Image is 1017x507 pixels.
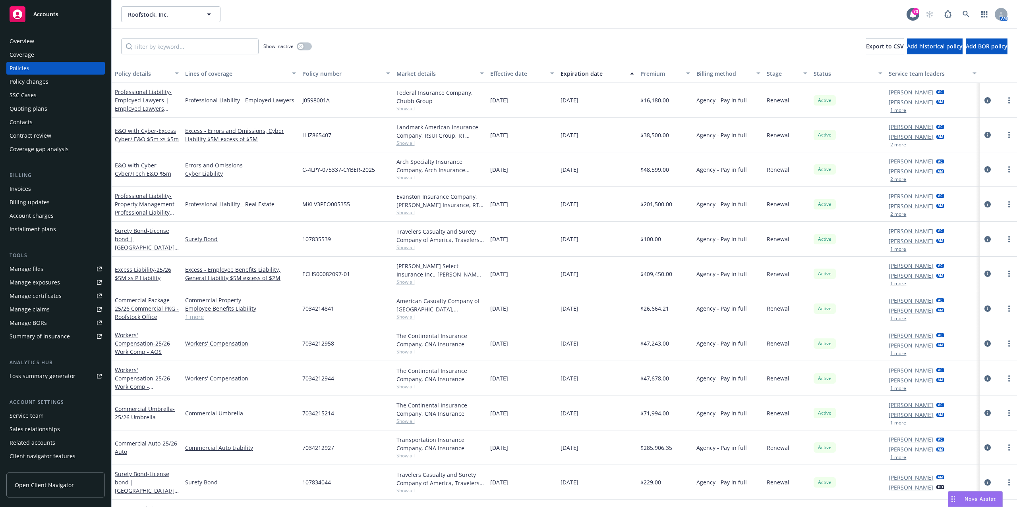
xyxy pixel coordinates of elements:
[907,42,963,50] span: Add historical policy
[6,171,105,179] div: Billing
[490,200,508,208] span: [DATE]
[889,366,933,374] a: [PERSON_NAME]
[33,11,58,17] span: Accounts
[889,157,933,165] a: [PERSON_NAME]
[396,227,484,244] div: Travelers Casualty and Surety Company of America, Travelers Insurance
[890,212,906,217] button: 2 more
[889,227,933,235] a: [PERSON_NAME]
[640,235,661,243] span: $100.00
[866,42,904,50] span: Export to CSV
[115,227,178,259] a: Surety Bond
[6,398,105,406] div: Account settings
[889,296,933,305] a: [PERSON_NAME]
[890,316,906,321] button: 1 more
[185,296,296,304] a: Commercial Property
[6,129,105,142] a: Contract review
[640,409,669,417] span: $71,994.00
[1004,130,1014,140] a: more
[302,409,334,417] span: 7034215214
[6,35,105,48] a: Overview
[1004,269,1014,278] a: more
[889,133,933,141] a: [PERSON_NAME]
[6,370,105,382] a: Loss summary generator
[396,436,484,452] div: Transportation Insurance Company, CNA Insurance
[6,223,105,236] a: Installment plans
[6,463,105,476] a: Client access
[112,64,182,83] button: Policy details
[1004,408,1014,418] a: more
[889,483,933,492] a: [PERSON_NAME]
[1004,339,1014,348] a: more
[10,370,75,382] div: Loss summary generator
[886,64,979,83] button: Service team leaders
[976,6,992,22] a: Switch app
[10,75,48,88] div: Policy changes
[817,340,833,347] span: Active
[6,359,105,367] div: Analytics hub
[1004,478,1014,487] a: more
[561,339,578,348] span: [DATE]
[561,200,578,208] span: [DATE]
[185,444,296,452] a: Commercial Auto Liability
[767,339,789,348] span: Renewal
[396,140,484,146] span: Show all
[115,266,171,282] a: Excess Liability
[966,38,1007,54] button: Add BOR policy
[890,142,906,147] button: 2 more
[767,69,799,78] div: Stage
[302,96,330,104] span: J0598001A
[185,478,296,486] a: Surety Bond
[696,478,747,486] span: Agency - Pay in full
[302,235,331,243] span: 107835539
[10,89,37,102] div: SSC Cases
[983,478,992,487] a: circleInformation
[767,270,789,278] span: Renewal
[396,262,484,278] div: [PERSON_NAME] Select Insurance Inc., [PERSON_NAME] Insurance Group, Ltd., RT Specialty Insurance ...
[490,444,508,452] span: [DATE]
[490,131,508,139] span: [DATE]
[817,236,833,243] span: Active
[10,263,43,275] div: Manage files
[396,209,484,216] span: Show all
[185,161,296,169] a: Errors and Omissions
[767,165,789,174] span: Renewal
[115,440,177,455] a: Commercial Auto
[983,165,992,174] a: circleInformation
[696,444,747,452] span: Agency - Pay in full
[767,200,789,208] span: Renewal
[817,166,833,173] span: Active
[185,200,296,208] a: Professional Liability - Real Estate
[561,374,578,382] span: [DATE]
[889,167,933,175] a: [PERSON_NAME]
[6,102,105,115] a: Quoting plans
[890,108,906,113] button: 1 more
[396,383,484,390] span: Show all
[561,165,578,174] span: [DATE]
[958,6,974,22] a: Search
[10,182,31,195] div: Invoices
[396,418,484,424] span: Show all
[302,339,334,348] span: 7034212958
[764,64,810,83] button: Stage
[115,405,175,421] a: Commercial Umbrella
[121,38,259,54] input: Filter by keyword...
[889,202,933,210] a: [PERSON_NAME]
[10,196,50,209] div: Billing updates
[10,290,62,302] div: Manage certificates
[396,174,484,181] span: Show all
[983,408,992,418] a: circleInformation
[561,235,578,243] span: [DATE]
[767,374,789,382] span: Renewal
[6,209,105,222] a: Account charges
[490,409,508,417] span: [DATE]
[6,317,105,329] a: Manage BORs
[817,375,833,382] span: Active
[490,96,508,104] span: [DATE]
[6,89,105,102] a: SSC Cases
[6,409,105,422] a: Service team
[922,6,938,22] a: Start snowing
[10,48,34,61] div: Coverage
[640,478,661,486] span: $229.00
[948,492,958,507] div: Drag to move
[889,445,933,453] a: [PERSON_NAME]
